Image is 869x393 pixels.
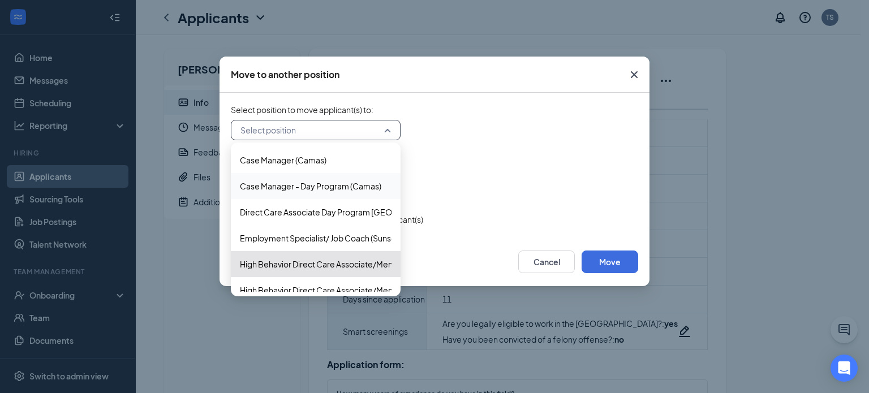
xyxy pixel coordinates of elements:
[518,251,575,273] button: Cancel
[231,104,638,115] span: Select position to move applicant(s) to :
[240,232,401,244] span: Employment Specialist/ Job Coach (Sunset)
[240,284,455,296] span: High Behavior Direct Care Associate/Mentor/CNA (Sunset)
[831,355,858,382] div: Open Intercom Messenger
[582,251,638,273] button: Move
[231,158,638,170] span: Select stage to move applicant(s) to :
[240,154,326,166] span: Case Manager (Camas)
[619,57,649,93] button: Close
[240,180,381,192] span: Case Manager - Day Program (Camas)
[240,258,456,270] span: High Behavior Direct Care Associate/Mentor/CNA (Camas)
[240,206,542,218] span: Direct Care Associate Day Program [GEOGRAPHIC_DATA] ([GEOGRAPHIC_DATA])
[231,68,339,81] div: Move to another position
[627,68,641,81] svg: Cross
